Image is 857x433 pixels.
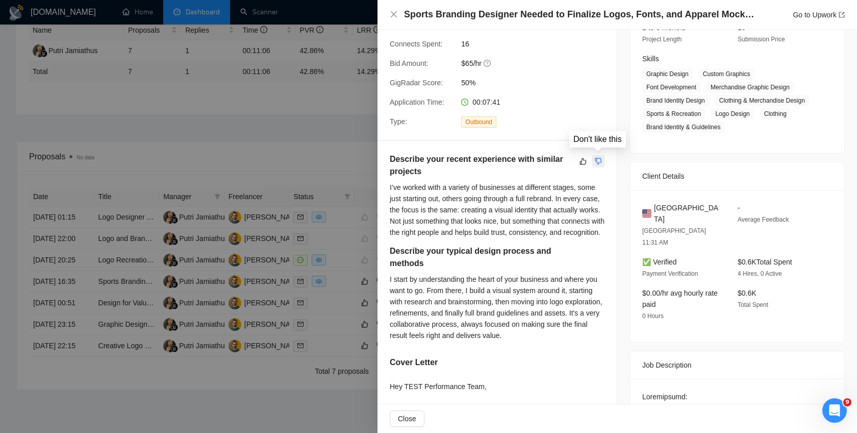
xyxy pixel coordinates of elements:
[579,157,587,165] span: like
[390,40,443,48] span: Connects Spent:
[472,98,500,106] span: 00:07:41
[715,95,809,106] span: Clothing & Merchandise Design
[390,153,572,178] h5: Describe your recent experience with similar projects
[390,356,438,369] h5: Cover Letter
[738,301,768,308] span: Total Spent
[592,155,604,167] button: dislike
[642,312,664,320] span: 0 Hours
[642,258,677,266] span: ✅ Verified
[843,398,851,406] span: 9
[390,245,572,270] h5: Describe your typical design process and methods
[642,36,682,43] span: Project Length
[595,157,602,165] span: dislike
[642,55,659,63] span: Skills
[699,68,754,80] span: Custom Graphics
[760,108,791,119] span: Clothing
[711,108,753,119] span: Logo Design
[642,68,693,80] span: Graphic Design
[738,36,785,43] span: Submission Price
[642,351,832,379] div: Job Description
[390,274,604,341] div: I start by understanding the heart of your business and where you want to go. From there, I build...
[738,289,757,297] span: $0.6K
[390,59,428,67] span: Bid Amount:
[390,79,443,87] span: GigRadar Score:
[484,59,492,67] span: question-circle
[577,155,589,167] button: like
[390,117,407,126] span: Type:
[738,258,792,266] span: $0.6K Total Spent
[398,413,416,424] span: Close
[642,270,698,277] span: Payment Verification
[461,38,614,50] span: 16
[738,270,782,277] span: 4 Hires, 0 Active
[390,98,444,106] span: Application Time:
[642,208,651,219] img: 🇺🇸
[390,10,398,19] button: Close
[642,162,832,190] div: Client Details
[390,411,424,427] button: Close
[839,12,845,18] span: export
[461,77,614,88] span: 50%
[404,8,756,21] h4: Sports Branding Designer Needed to Finalize Logos, Fonts, and Apparel Mockups for Performance Brand
[642,95,709,106] span: Brand Identity Design
[642,82,700,93] span: Font Development
[642,227,706,246] span: [GEOGRAPHIC_DATA] 11:31 AM
[461,58,614,69] span: $65/hr
[642,122,724,133] span: Brand Identity & Guidelines
[654,202,721,225] span: [GEOGRAPHIC_DATA]
[573,134,622,144] div: Don't like this
[390,182,604,238] div: I’ve worked with a variety of businesses at different stages, some just starting out, others goin...
[793,11,845,19] a: Go to Upworkexport
[707,82,794,93] span: Merchandise Graphic Design
[461,116,496,128] span: Outbound
[738,204,740,212] span: -
[642,108,705,119] span: Sports & Recreation
[822,398,847,423] iframe: Intercom live chat
[390,10,398,18] span: close
[461,99,468,106] span: clock-circle
[642,289,718,308] span: $0.00/hr avg hourly rate paid
[738,216,789,223] span: Average Feedback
